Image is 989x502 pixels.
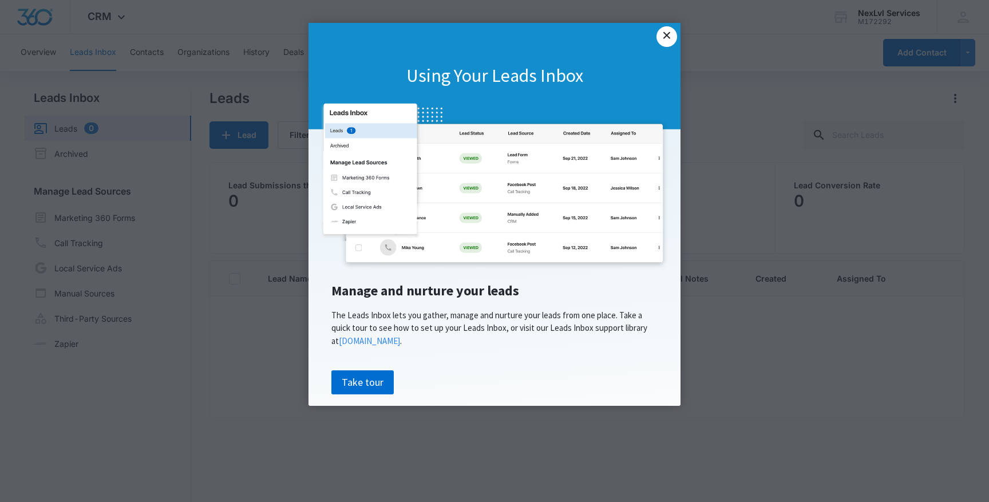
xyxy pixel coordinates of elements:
a: [DOMAIN_NAME] [339,335,400,346]
a: Close modal [656,26,677,47]
span: Manage and nurture your leads [331,282,519,299]
h1: Using Your Leads Inbox [308,64,681,88]
span: The Leads Inbox lets you gather, manage and nurture your leads from one place. Take a quick tour ... [331,310,647,346]
a: Take tour [331,370,394,394]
